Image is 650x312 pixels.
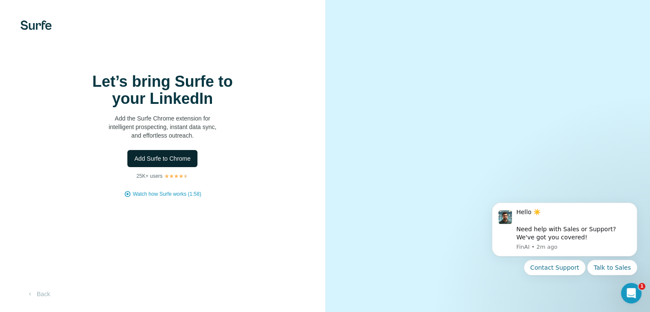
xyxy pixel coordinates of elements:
iframe: Intercom notifications message [479,192,650,308]
button: Back [21,286,56,302]
p: 25K+ users [136,172,162,180]
span: 1 [638,283,645,290]
span: Add Surfe to Chrome [134,154,191,163]
p: Add the Surfe Chrome extension for intelligent prospecting, instant data sync, and effortless out... [77,114,248,140]
img: Surfe's logo [21,21,52,30]
button: Add Surfe to Chrome [127,150,197,167]
iframe: Intercom live chat [621,283,641,303]
h1: Let’s bring Surfe to your LinkedIn [77,73,248,107]
button: Watch how Surfe works (1:58) [133,190,201,198]
img: Rating Stars [164,174,188,179]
